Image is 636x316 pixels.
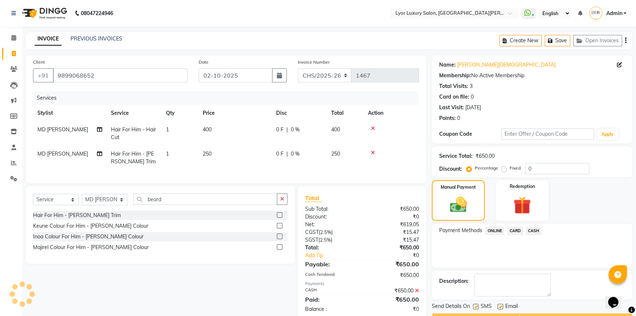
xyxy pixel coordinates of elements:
button: Apply [597,129,618,140]
span: CASH [526,227,542,235]
div: 0 [457,114,460,122]
div: ₹650.00 [362,271,424,279]
span: CGST [305,229,319,235]
label: Redemption [510,183,535,190]
span: CARD [507,227,523,235]
div: ₹650.00 [476,152,495,160]
label: Percentage [475,165,498,171]
div: ₹619.05 [362,221,424,228]
div: Net: [300,221,362,228]
img: _cash.svg [445,195,472,214]
img: _gift.svg [508,194,536,216]
span: | [286,126,288,134]
div: Coupon Code [439,130,501,138]
div: ₹15.47 [362,228,424,236]
div: ₹650.00 [362,244,424,252]
div: [DATE] [465,104,481,111]
div: Total: [300,244,362,252]
th: Qty [162,105,198,121]
div: Cash Tendered: [300,271,362,279]
th: Stylist [33,105,106,121]
div: Membership: [439,72,471,79]
div: Name: [439,61,456,69]
div: 0 [471,93,474,101]
div: Inoa Colour For Him - [PERSON_NAME] Colour [33,233,144,241]
a: PREVIOUS INVOICES [71,35,122,42]
span: ONLINE [485,227,504,235]
iframe: chat widget [605,287,629,309]
span: 2.5% [320,237,331,243]
div: Discount: [439,165,462,173]
span: 400 [331,126,340,133]
a: [PERSON_NAME][DEMOGRAPHIC_DATA] [457,61,556,69]
div: Description: [439,277,469,285]
div: Card on file: [439,93,469,101]
div: Service Total: [439,152,473,160]
span: Admin [606,10,622,17]
div: Total Visits: [439,82,468,90]
th: Action [364,105,419,121]
span: Payment Methods [439,227,482,234]
div: Keune Colour For Him - [PERSON_NAME] Colour [33,222,148,230]
a: INVOICE [35,32,62,46]
span: Hair For Him - Hair Cut [111,126,156,141]
label: Date [199,59,209,65]
span: | [286,150,288,158]
span: 0 F [276,150,283,158]
span: 0 % [291,126,300,134]
th: Service [106,105,162,121]
button: Open Invoices [573,35,622,46]
div: ₹650.00 [362,205,424,213]
input: Enter Offer / Coupon Code [501,128,594,140]
span: Send Details On [432,302,470,312]
div: Payable: [300,260,362,269]
div: ₹15.47 [362,236,424,244]
label: Client [33,59,45,65]
div: ₹650.00 [362,260,424,269]
div: Majirel Colour For Him - [PERSON_NAME] Colour [33,244,149,251]
a: Add Tip [300,252,373,259]
span: 1 [166,150,169,157]
span: 400 [203,126,212,133]
div: Points: [439,114,456,122]
th: Disc [272,105,327,121]
div: ₹0 [362,213,424,221]
span: MD [PERSON_NAME] [37,150,88,157]
span: SMS [481,302,492,312]
div: Paid: [300,295,362,304]
div: ₹0 [372,252,424,259]
div: Payments [305,281,419,287]
span: 250 [203,150,212,157]
label: Manual Payment [441,184,476,191]
div: Last Visit: [439,104,464,111]
div: CASH [300,287,362,295]
button: +91 [33,68,54,82]
div: Balance : [300,305,362,313]
span: 1 [166,126,169,133]
button: Save [545,35,570,46]
span: 0 F [276,126,283,134]
span: Total [305,194,322,202]
div: ₹650.00 [362,295,424,304]
div: Hair For Him - [PERSON_NAME] Trim [33,212,121,219]
div: Sub Total: [300,205,362,213]
div: ₹0 [362,305,424,313]
span: 0 % [291,150,300,158]
span: SGST [305,237,318,243]
input: Search by Name/Mobile/Email/Code [53,68,188,82]
div: ( ) [300,236,362,244]
span: Email [505,302,518,312]
span: Hair For Him - [PERSON_NAME] Trim [111,150,156,165]
div: Services [34,91,424,105]
div: Discount: [300,213,362,221]
div: No Active Membership [439,72,625,79]
span: 250 [331,150,340,157]
div: ( ) [300,228,362,236]
img: logo [19,3,69,24]
button: Create New [499,35,542,46]
th: Total [327,105,364,121]
span: 2.5% [320,229,331,235]
input: Search or Scan [133,193,277,205]
label: Invoice Number [298,59,330,65]
img: Admin [589,7,602,19]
